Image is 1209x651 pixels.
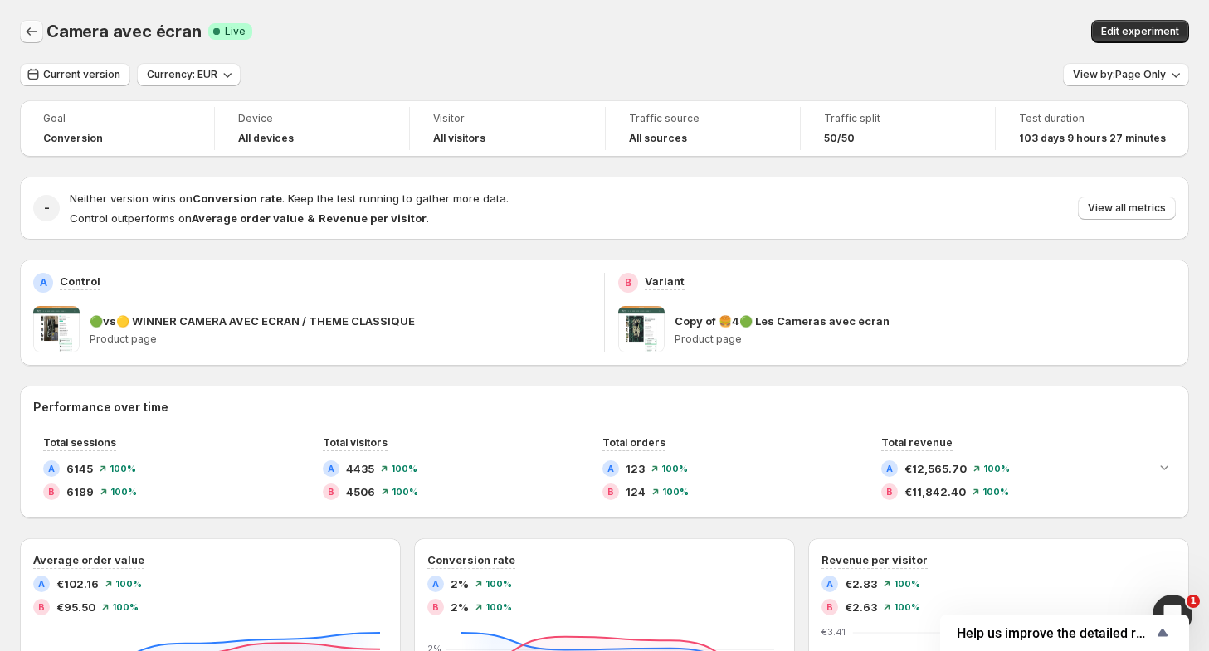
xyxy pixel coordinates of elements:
[137,63,241,86] button: Currency: EUR
[1101,25,1179,38] span: Edit experiment
[44,200,50,216] h2: -
[1019,110,1166,147] a: Test duration103 days 9 hours 27 minutes
[319,211,427,225] strong: Revenue per visitor
[33,306,80,352] img: 🟢vs🟡 WINNER CAMERA AVEC ECRAN / THEME CLASSIQUE
[112,602,139,612] span: 100 %
[886,464,893,474] h2: A
[904,483,966,500] span: €11,842.40
[1091,20,1189,43] button: Edit experiment
[307,211,315,225] strong: &
[110,464,136,474] span: 100 %
[43,112,191,125] span: Goal
[427,551,515,568] h3: Conversion rate
[824,132,855,145] span: 50/50
[1073,68,1166,81] span: View by: Page Only
[90,313,415,329] p: 🟢vs🟡 WINNER CAMERA AVEC ECRAN / THEME CLASSIQUE
[826,579,833,589] h2: A
[20,20,43,43] button: Back
[66,460,93,477] span: 6145
[433,112,581,125] span: Visitor
[629,132,687,145] h4: All sources
[451,599,469,615] span: 2%
[238,112,386,125] span: Device
[821,551,928,568] h3: Revenue per visitor
[675,333,1176,346] p: Product page
[66,483,94,500] span: 6189
[881,436,953,449] span: Total revenue
[110,487,137,497] span: 100 %
[485,602,512,612] span: 100 %
[33,551,144,568] h3: Average order value
[391,464,417,474] span: 100 %
[1019,132,1166,145] span: 103 days 9 hours 27 minutes
[70,211,429,225] span: Control outperforms on .
[392,487,418,497] span: 100 %
[618,306,665,352] img: Copy of 🍔4🟢 Les Cameras avec écran
[485,579,512,589] span: 100 %
[1088,202,1166,215] span: View all metrics
[56,576,99,592] span: €102.16
[328,464,334,474] h2: A
[432,602,439,612] h2: B
[192,211,304,225] strong: Average order value
[845,599,877,615] span: €2.63
[20,63,130,86] button: Current version
[90,333,591,346] p: Product page
[607,487,614,497] h2: B
[957,623,1172,643] button: Show survey - Help us improve the detailed report for A/B campaigns
[824,112,972,125] span: Traffic split
[645,273,685,289] p: Variant
[1019,112,1166,125] span: Test duration
[60,273,100,289] p: Control
[238,110,386,147] a: DeviceAll devices
[43,132,103,145] span: Conversion
[43,68,120,81] span: Current version
[824,110,972,147] a: Traffic split50/50
[894,579,920,589] span: 100 %
[43,110,191,147] a: GoalConversion
[675,313,890,329] p: Copy of 🍔4🟢 Les Cameras avec écran
[982,487,1009,497] span: 100 %
[1153,595,1192,634] iframe: Intercom live chat
[147,68,217,81] span: Currency: EUR
[845,576,877,592] span: €2.83
[607,464,614,474] h2: A
[625,276,631,289] h2: B
[33,399,1176,415] h2: Performance over time
[43,436,116,449] span: Total sessions
[56,599,95,615] span: €95.50
[629,112,777,125] span: Traffic source
[38,602,45,612] h2: B
[70,192,509,205] span: Neither version wins on . Keep the test running to gather more data.
[115,579,142,589] span: 100 %
[626,460,645,477] span: 123
[826,602,833,612] h2: B
[629,110,777,147] a: Traffic sourceAll sources
[328,487,334,497] h2: B
[662,487,689,497] span: 100 %
[1187,595,1200,608] span: 1
[432,579,439,589] h2: A
[46,22,202,41] span: Camera avec écran
[626,483,646,500] span: 124
[238,132,294,145] h4: All devices
[323,436,388,449] span: Total visitors
[661,464,688,474] span: 100 %
[433,110,581,147] a: VisitorAll visitors
[1153,455,1176,479] button: Expand chart
[602,436,665,449] span: Total orders
[451,576,469,592] span: 2%
[346,460,374,477] span: 4435
[983,464,1010,474] span: 100 %
[346,483,375,500] span: 4506
[48,487,55,497] h2: B
[40,276,47,289] h2: A
[821,626,846,638] text: €3.41
[193,192,282,205] strong: Conversion rate
[957,625,1153,641] span: Help us improve the detailed report for A/B campaigns
[886,487,893,497] h2: B
[1078,197,1176,220] button: View all metrics
[1063,63,1189,86] button: View by:Page Only
[225,25,246,38] span: Live
[904,460,967,477] span: €12,565.70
